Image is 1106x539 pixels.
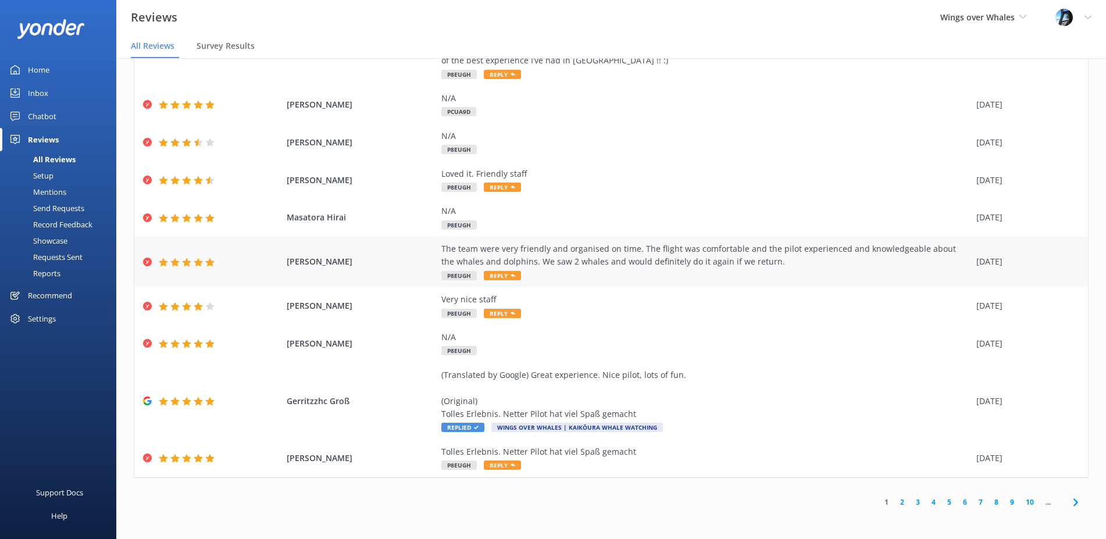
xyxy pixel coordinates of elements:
[441,167,971,180] div: Loved it. Friendly staff
[51,504,67,527] div: Help
[441,309,477,318] span: P8EUGH
[484,309,521,318] span: Reply
[441,205,971,217] div: N/A
[28,58,49,81] div: Home
[7,265,60,281] div: Reports
[28,81,48,105] div: Inbox
[7,200,84,216] div: Send Requests
[131,40,174,52] span: All Reviews
[484,70,521,79] span: Reply
[7,151,116,167] a: All Reviews
[7,265,116,281] a: Reports
[28,307,56,330] div: Settings
[940,12,1015,23] span: Wings over Whales
[287,299,436,312] span: [PERSON_NAME]
[484,461,521,470] span: Reply
[441,130,971,142] div: N/A
[287,136,436,149] span: [PERSON_NAME]
[441,145,477,154] span: P8EUGH
[287,211,436,224] span: Masatora Hirai
[28,284,72,307] div: Recommend
[976,174,1073,187] div: [DATE]
[879,497,894,508] a: 1
[7,167,116,184] a: Setup
[441,331,971,344] div: N/A
[7,167,53,184] div: Setup
[441,220,477,230] span: P8EUGH
[484,271,521,280] span: Reply
[976,136,1073,149] div: [DATE]
[976,211,1073,224] div: [DATE]
[287,452,436,465] span: [PERSON_NAME]
[36,481,83,504] div: Support Docs
[7,233,67,249] div: Showcase
[131,8,177,27] h3: Reviews
[976,395,1073,408] div: [DATE]
[976,98,1073,111] div: [DATE]
[287,395,436,408] span: Gerritzzhc Groß
[28,128,59,151] div: Reviews
[976,337,1073,350] div: [DATE]
[28,105,56,128] div: Chatbot
[287,255,436,268] span: [PERSON_NAME]
[976,452,1073,465] div: [DATE]
[441,293,971,306] div: Very nice staff
[441,461,477,470] span: P8EUGH
[441,369,971,421] div: (Translated by Google) Great experience. Nice pilot, lots of fun. (Original) Tolles Erlebnis. Net...
[7,249,83,265] div: Requests Sent
[7,184,66,200] div: Mentions
[7,233,116,249] a: Showcase
[17,19,84,38] img: yonder-white-logo.png
[926,497,941,508] a: 4
[441,183,477,192] span: P8EUGH
[441,107,476,116] span: PCUA9D
[1055,9,1073,26] img: 145-1635463833.jpg
[989,497,1004,508] a: 8
[484,183,521,192] span: Reply
[287,98,436,111] span: [PERSON_NAME]
[7,151,76,167] div: All Reviews
[7,200,116,216] a: Send Requests
[441,423,484,432] span: Replied
[7,216,92,233] div: Record Feedback
[441,70,477,79] span: P8EUGH
[441,445,971,458] div: Tolles Erlebnis. Netter Pilot hat viel Spaß gemacht
[976,255,1073,268] div: [DATE]
[973,497,989,508] a: 7
[7,184,116,200] a: Mentions
[1040,497,1057,508] span: ...
[441,346,477,355] span: P8EUGH
[941,497,957,508] a: 5
[957,497,973,508] a: 6
[441,271,477,280] span: P8EUGH
[1020,497,1040,508] a: 10
[7,249,116,265] a: Requests Sent
[197,40,255,52] span: Survey Results
[491,423,663,432] span: Wings Over Whales | Kaikōura Whale Watching
[7,216,116,233] a: Record Feedback
[976,299,1073,312] div: [DATE]
[910,497,926,508] a: 3
[287,174,436,187] span: [PERSON_NAME]
[1004,497,1020,508] a: 9
[287,337,436,350] span: [PERSON_NAME]
[894,497,910,508] a: 2
[441,242,971,269] div: The team were very friendly and organised on time. The flight was comfortable and the pilot exper...
[441,92,971,105] div: N/A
